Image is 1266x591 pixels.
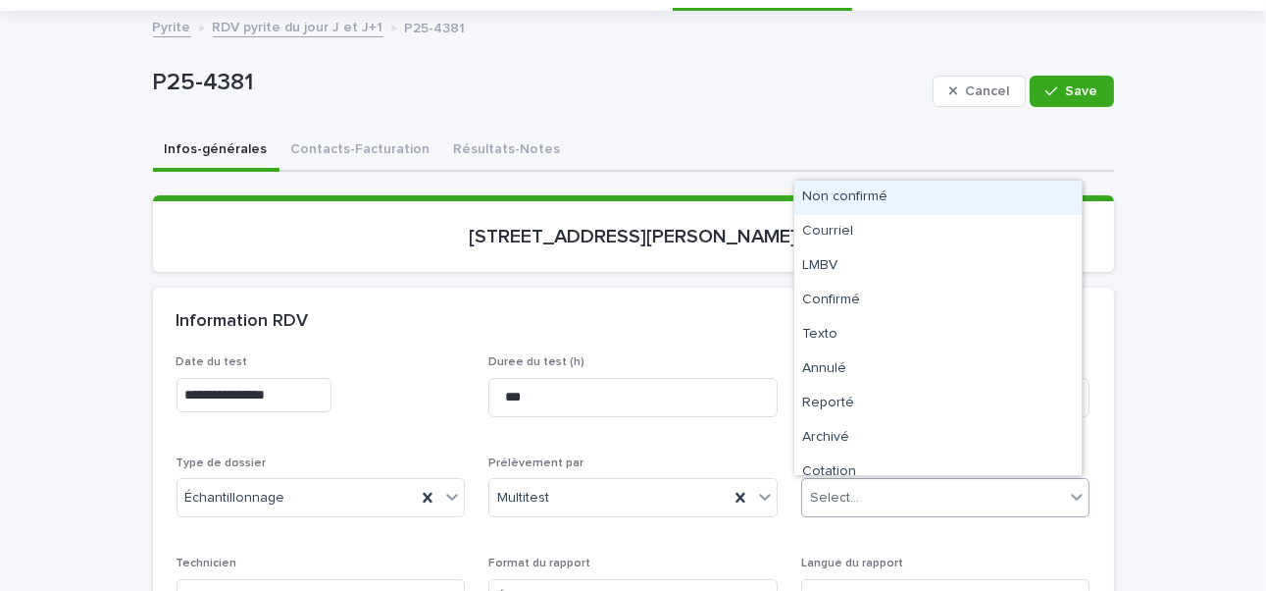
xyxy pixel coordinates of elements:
div: Confirmé [794,284,1082,318]
span: Duree du test (h) [488,356,584,368]
p: [STREET_ADDRESS][PERSON_NAME] [177,225,1090,248]
a: RDV pyrite du jour J et J+1 [213,15,383,37]
div: Courriel [794,215,1082,249]
div: LMBV [794,249,1082,284]
p: P25-4381 [153,69,925,97]
button: Contacts-Facturation [279,131,442,172]
div: Cotation [794,456,1082,490]
div: Reporté [794,387,1082,421]
p: P25-4381 [405,16,466,37]
a: Pyrite [153,15,191,37]
span: Technicien [177,558,237,569]
span: Format du rapport [488,558,590,569]
div: Texto [794,318,1082,352]
span: Type de dossier [177,457,267,469]
div: Non confirmé [794,181,1082,215]
button: Résultats-Notes [442,131,573,172]
span: Prélèvement par [488,457,583,469]
button: Cancel [933,76,1027,107]
span: Échantillonnage [185,488,285,509]
span: Langue du rapport [801,558,903,569]
span: Cancel [965,84,1009,98]
span: Save [1066,84,1098,98]
span: Date du test [177,356,248,368]
span: Multitest [497,488,549,509]
div: Archivé [794,421,1082,456]
div: Select... [810,488,859,509]
button: Infos-générales [153,131,279,172]
h2: Information RDV [177,311,309,333]
div: Annulé [794,352,1082,387]
button: Save [1030,76,1113,107]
